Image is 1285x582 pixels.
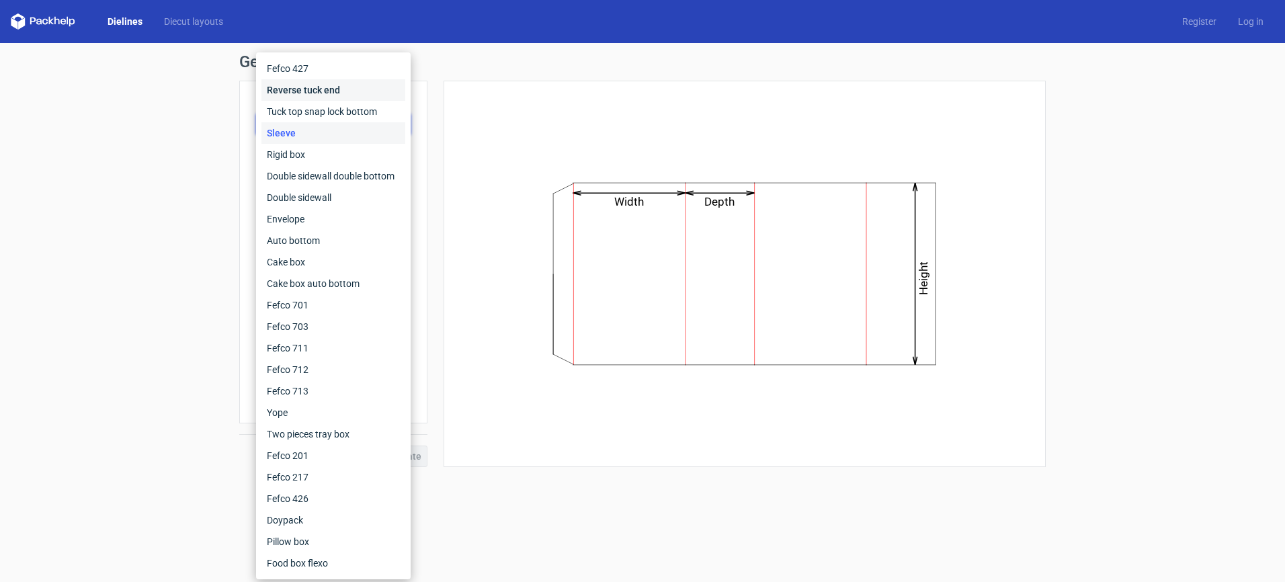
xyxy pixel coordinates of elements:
div: Fefco 711 [261,337,405,359]
div: Pillow box [261,531,405,552]
div: Double sidewall [261,187,405,208]
text: Height [917,261,931,295]
h1: Generate new dieline [239,54,1046,70]
div: Envelope [261,208,405,230]
div: Yope [261,402,405,423]
div: Two pieces tray box [261,423,405,445]
div: Reverse tuck end [261,79,405,101]
div: Fefco 712 [261,359,405,380]
div: Fefco 201 [261,445,405,466]
text: Width [615,195,645,208]
a: Log in [1227,15,1274,28]
div: Fefco 427 [261,58,405,79]
div: Auto bottom [261,230,405,251]
div: Cake box [261,251,405,273]
div: Food box flexo [261,552,405,574]
div: Fefco 701 [261,294,405,316]
a: Register [1171,15,1227,28]
div: Fefco 703 [261,316,405,337]
div: Double sidewall double bottom [261,165,405,187]
div: Rigid box [261,144,405,165]
text: Depth [705,195,735,208]
div: Fefco 426 [261,488,405,509]
div: Doypack [261,509,405,531]
div: Sleeve [261,122,405,144]
div: Cake box auto bottom [261,273,405,294]
a: Diecut layouts [153,15,234,28]
a: Dielines [97,15,153,28]
div: Fefco 217 [261,466,405,488]
div: Tuck top snap lock bottom [261,101,405,122]
div: Fefco 713 [261,380,405,402]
